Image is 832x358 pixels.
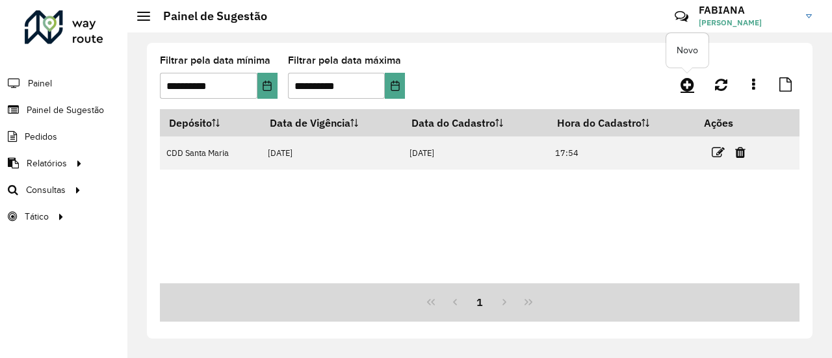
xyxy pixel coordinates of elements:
[549,136,695,170] td: 17:54
[712,144,725,161] a: Editar
[261,136,402,170] td: [DATE]
[25,210,49,224] span: Tático
[695,109,773,136] th: Ações
[27,103,104,117] span: Painel de Sugestão
[666,33,708,68] div: Novo
[402,109,548,136] th: Data do Cadastro
[735,144,746,161] a: Excluir
[26,183,66,197] span: Consultas
[668,3,695,31] a: Contato Rápido
[402,136,548,170] td: [DATE]
[699,4,796,16] h3: FABIANA
[699,17,796,29] span: [PERSON_NAME]
[261,109,402,136] th: Data de Vigência
[288,53,401,68] label: Filtrar pela data máxima
[27,157,67,170] span: Relatórios
[160,136,261,170] td: CDD Santa Maria
[150,9,267,23] h2: Painel de Sugestão
[467,290,492,314] button: 1
[160,109,261,136] th: Depósito
[160,53,270,68] label: Filtrar pela data mínima
[549,109,695,136] th: Hora do Cadastro
[25,130,57,144] span: Pedidos
[257,73,278,99] button: Choose Date
[28,77,52,90] span: Painel
[385,73,405,99] button: Choose Date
